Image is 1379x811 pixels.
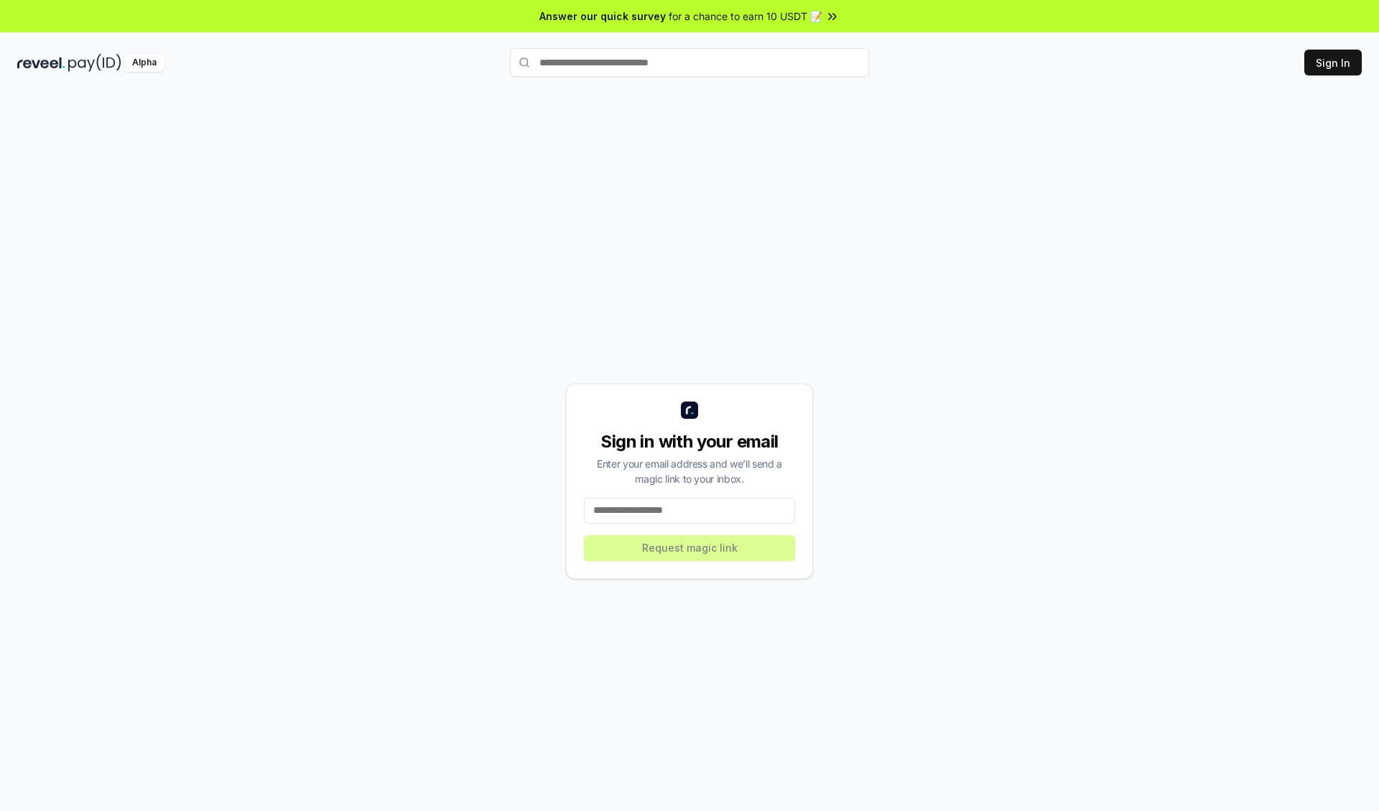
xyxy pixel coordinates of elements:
img: logo_small [681,402,698,419]
span: Answer our quick survey [539,9,666,24]
div: Alpha [124,54,164,72]
img: pay_id [68,54,121,72]
div: Enter your email address and we’ll send a magic link to your inbox. [584,456,795,486]
button: Sign In [1304,50,1362,75]
img: reveel_dark [17,54,65,72]
div: Sign in with your email [584,430,795,453]
span: for a chance to earn 10 USDT 📝 [669,9,822,24]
